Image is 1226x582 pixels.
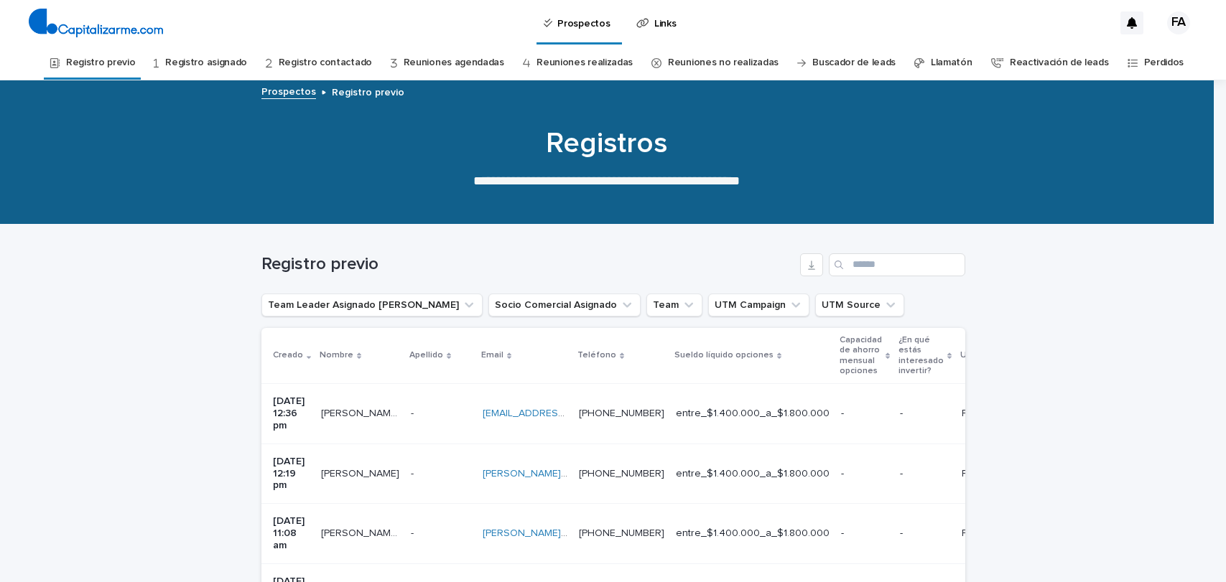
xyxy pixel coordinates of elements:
p: [DATE] 11:08 am [273,515,310,551]
a: Reuniones realizadas [537,46,633,80]
p: Apellido [409,347,443,363]
p: Capacidad de ahorro mensual opciones [840,332,882,380]
p: - [900,527,950,540]
a: Reuniones no realizadas [668,46,779,80]
p: Facebook [962,465,1011,480]
a: Reuniones agendadas [404,46,504,80]
p: - [841,468,888,480]
p: entre_$1.400.000_a_$1.800.000 [676,527,830,540]
a: [PERSON_NAME][EMAIL_ADDRESS][DOMAIN_NAME] [483,469,723,479]
a: Registro previo [66,46,135,80]
p: - [900,468,950,480]
a: [PHONE_NUMBER] [579,469,664,479]
div: FA [1167,11,1190,34]
input: Search [829,253,965,276]
img: 4arMvv9wSvmHTHbXwTim [29,9,163,37]
p: [DATE] 12:36 pm [273,395,310,431]
a: [PHONE_NUMBER] [579,408,664,418]
button: UTM Source [815,294,904,316]
p: UTM Source [960,347,1011,363]
p: ¿En qué estás interesado invertir? [898,332,944,380]
p: Registro previo [332,83,404,99]
p: - [411,465,417,480]
a: [PHONE_NUMBER] [579,528,664,538]
a: Buscador de leads [812,46,896,80]
h1: Registros [255,126,959,161]
p: entre_$1.400.000_a_$1.800.000 [676,408,830,420]
a: Perdidos [1144,46,1184,80]
button: UTM Campaign [708,294,809,316]
p: Troncoso Raul Edgardo [321,405,402,420]
a: Registro contactado [279,46,372,80]
button: Socio Comercial Asignado [488,294,641,316]
p: Facebook [962,525,1011,540]
p: - [411,525,417,540]
p: Facebook [962,405,1011,420]
h1: Registro previo [261,254,794,275]
p: Email [481,347,503,363]
p: Teléfono [577,347,616,363]
p: - [900,408,950,420]
a: Llamatón [931,46,972,80]
p: Creado [273,347,303,363]
button: Team Leader Asignado LLamados [261,294,483,316]
button: Team [646,294,702,316]
a: [EMAIL_ADDRESS][DOMAIN_NAME] [483,408,645,418]
p: Sueldo líquido opciones [674,347,774,363]
p: - [411,405,417,420]
a: Reactivación de leads [1010,46,1109,80]
p: entre_$1.400.000_a_$1.800.000 [676,468,830,480]
p: Nombre [320,347,353,363]
p: [DATE] 12:19 pm [273,456,310,492]
a: [PERSON_NAME][EMAIL_ADDRESS][DOMAIN_NAME] [483,528,723,538]
p: - [841,408,888,420]
p: [PERSON_NAME] [321,465,402,480]
a: Prospectos [261,83,316,99]
a: Registro asignado [165,46,247,80]
p: Karen Andrea Dönicke Bahamonde [321,525,402,540]
p: - [841,527,888,540]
